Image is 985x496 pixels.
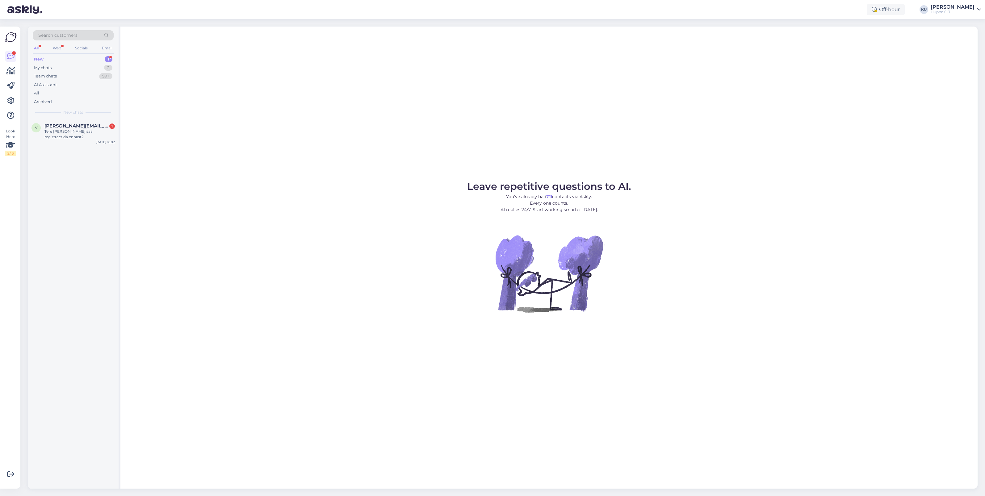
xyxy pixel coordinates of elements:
[5,128,16,156] div: Look Here
[33,44,40,52] div: All
[867,4,905,15] div: Off-hour
[34,90,39,96] div: All
[74,44,89,52] div: Socials
[920,5,928,14] div: KU
[467,194,631,213] p: You’ve already had contacts via Askly. Every one counts. AI replies 24/7. Start working smarter [...
[63,110,83,115] span: New chats
[44,129,115,140] div: Tere [PERSON_NAME] saa registreerida ennast?
[34,65,52,71] div: My chats
[34,82,57,88] div: AI Assistant
[105,56,112,62] div: 1
[931,10,975,15] div: Huppa OÜ
[52,44,62,52] div: Web
[5,151,16,156] div: 2 / 3
[931,5,981,15] a: [PERSON_NAME]Huppa OÜ
[931,5,975,10] div: [PERSON_NAME]
[35,125,37,130] span: v
[34,99,52,105] div: Archived
[467,180,631,192] span: Leave repetitive questions to AI.
[101,44,114,52] div: Email
[99,73,112,79] div: 99+
[34,73,57,79] div: Team chats
[34,56,44,62] div: New
[96,140,115,144] div: [DATE] 18:02
[44,123,109,129] span: vikabessonova@icloud.com
[38,32,78,39] span: Search customers
[493,218,605,329] img: No Chat active
[546,194,552,199] b: 711
[104,65,112,71] div: 2
[5,31,17,43] img: Askly Logo
[109,123,115,129] div: 1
